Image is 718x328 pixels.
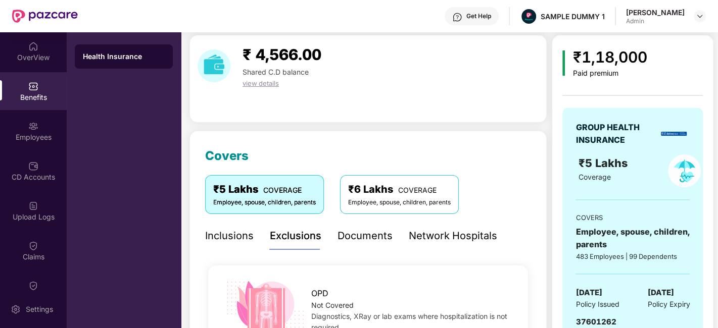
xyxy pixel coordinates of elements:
[579,156,631,170] span: ₹5 Lakhs
[452,12,462,22] img: svg+xml;base64,PHN2ZyBpZD0iSGVscC0zMngzMiIgeG1sbnM9Imh0dHA6Ly93d3cudzMub3JnLzIwMDAvc3ZnIiB3aWR0aD...
[576,226,690,251] div: Employee, spouse, children, parents
[12,10,78,23] img: New Pazcare Logo
[573,45,647,69] div: ₹1,18,000
[647,287,674,299] span: [DATE]
[409,228,497,244] div: Network Hospitals
[348,198,451,207] div: Employee, spouse, children, parents
[661,132,687,136] img: insurerLogo
[521,9,536,24] img: Pazcare_Alternative_logo-01-01.png
[398,186,437,194] span: COVERAGE
[205,228,254,244] div: Inclusions
[647,299,690,310] span: Policy Expiry
[11,304,21,314] img: svg+xml;base64,PHN2ZyBpZD0iU2V0dGluZy0yMHgyMCIgeG1sbnM9Imh0dHA6Ly93d3cudzMub3JnLzIwMDAvc3ZnIiB3aW...
[576,299,619,310] span: Policy Issued
[270,228,321,244] div: Exclusions
[198,49,230,82] img: download
[213,182,316,197] div: ₹5 Lakhs
[668,154,701,187] img: policyIcon
[213,198,316,207] div: Employee, spouse, children, parents
[696,12,704,20] img: svg+xml;base64,PHN2ZyBpZD0iRHJvcGRvd24tMzJ4MzIiIHhtbG5zPSJodHRwOi8vd3d3LnczLm9yZy8yMDAwL3N2ZyIgd2...
[243,79,279,87] span: view details
[243,45,321,64] span: ₹ 4,566.00
[626,8,685,17] div: [PERSON_NAME]
[562,50,565,76] img: icon
[28,81,38,91] img: svg+xml;base64,PHN2ZyBpZD0iQmVuZWZpdHMiIHhtbG5zPSJodHRwOi8vd3d3LnczLm9yZy8yMDAwL3N2ZyIgd2lkdGg9Ij...
[205,148,249,163] span: Covers
[28,201,38,211] img: svg+xml;base64,PHN2ZyBpZD0iVXBsb2FkX0xvZ3MiIGRhdGEtbmFtZT0iVXBsb2FkIExvZ3MiIHhtbG5zPSJodHRwOi8vd3...
[23,304,56,314] div: Settings
[28,121,38,131] img: svg+xml;base64,PHN2ZyBpZD0iRW1wbG95ZWVzIiB4bWxucz0iaHR0cDovL3d3dy53My5vcmcvMjAwMC9zdmciIHdpZHRoPS...
[541,12,605,21] div: SAMPLE DUMMY 1
[338,228,393,244] div: Documents
[576,212,690,223] div: COVERS
[28,241,38,251] img: svg+xml;base64,PHN2ZyBpZD0iQ2xhaW0iIHhtbG5zPSJodHRwOi8vd3d3LnczLm9yZy8yMDAwL3N2ZyIgd2lkdGg9IjIwIi...
[573,69,647,78] div: Paid premium
[311,300,514,311] div: Not Covered
[28,161,38,171] img: svg+xml;base64,PHN2ZyBpZD0iQ0RfQWNjb3VudHMiIGRhdGEtbmFtZT0iQ0QgQWNjb3VudHMiIHhtbG5zPSJodHRwOi8vd3...
[626,17,685,25] div: Admin
[311,287,328,300] span: OPD
[243,68,309,76] span: Shared C.D balance
[576,287,602,299] span: [DATE]
[28,41,38,51] img: svg+xml;base64,PHN2ZyBpZD0iSG9tZSIgeG1sbnM9Imh0dHA6Ly93d3cudzMub3JnLzIwMDAvc3ZnIiB3aWR0aD0iMjAiIG...
[28,281,38,291] img: svg+xml;base64,PHN2ZyBpZD0iQ2xhaW0iIHhtbG5zPSJodHRwOi8vd3d3LnczLm9yZy8yMDAwL3N2ZyIgd2lkdGg9IjIwIi...
[263,186,302,194] span: COVERAGE
[466,12,491,20] div: Get Help
[576,251,690,261] div: 483 Employees | 99 Dependents
[348,182,451,197] div: ₹6 Lakhs
[83,51,165,62] div: Health Insurance
[576,317,616,326] span: 37601262
[576,121,657,146] div: GROUP HEALTH INSURANCE
[579,173,611,181] span: Coverage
